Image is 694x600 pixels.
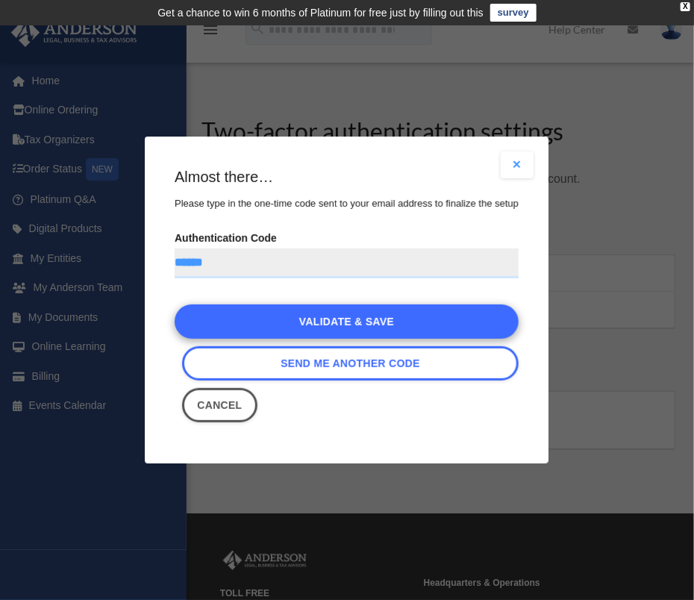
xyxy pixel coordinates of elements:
p: Please type in the one-time code sent to your email address to finalize the setup [175,195,519,213]
div: close [681,2,690,11]
h3: Almost there… [175,166,519,187]
a: Send me another code [182,346,519,381]
input: Authentication Code [175,249,519,278]
button: Close modal [501,151,534,178]
a: survey [490,4,537,22]
label: Authentication Code [175,228,519,278]
div: Get a chance to win 6 months of Platinum for free just by filling out this [157,4,484,22]
span: Send me another code [281,357,421,369]
button: Close this dialog window [182,388,257,422]
a: Validate & Save [175,304,519,339]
